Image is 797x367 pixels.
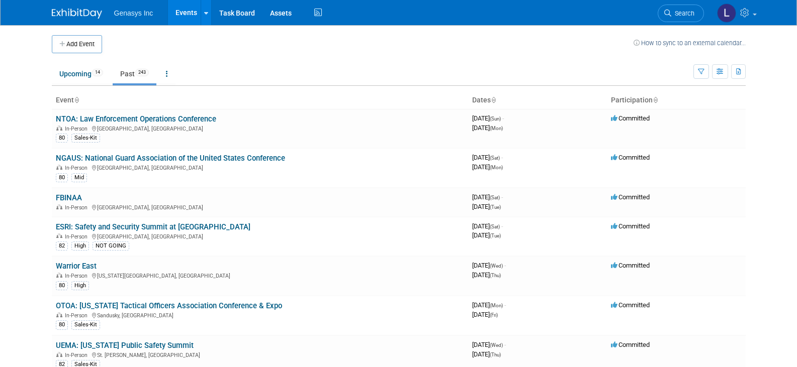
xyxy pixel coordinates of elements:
[56,126,62,131] img: In-Person Event
[472,271,501,279] span: [DATE]
[468,92,607,109] th: Dates
[92,69,103,76] span: 14
[472,124,503,132] span: [DATE]
[65,352,91,358] span: In-Person
[490,312,498,318] span: (Fri)
[611,222,650,230] span: Committed
[65,312,91,319] span: In-Person
[490,116,501,121] span: (Sun)
[52,92,468,109] th: Event
[472,350,501,358] span: [DATE]
[52,64,111,83] a: Upcoming14
[71,320,100,329] div: Sales-Kit
[490,233,501,238] span: (Tue)
[472,231,501,239] span: [DATE]
[56,311,464,319] div: Sandusky, [GEOGRAPHIC_DATA]
[56,232,464,240] div: [GEOGRAPHIC_DATA], [GEOGRAPHIC_DATA]
[56,281,68,290] div: 80
[56,124,464,132] div: [GEOGRAPHIC_DATA], [GEOGRAPHIC_DATA]
[114,9,153,17] span: Genasys Inc
[56,301,282,310] a: OTOA: [US_STATE] Tactical Officers Association Conference & Expo
[611,154,650,161] span: Committed
[611,341,650,348] span: Committed
[113,64,156,83] a: Past243
[490,303,503,308] span: (Mon)
[56,341,194,350] a: UEMA: [US_STATE] Public Safety Summit
[472,222,503,230] span: [DATE]
[56,114,216,124] a: NTOA: Law Enforcement Operations Conference
[71,173,87,182] div: Mid
[472,193,503,201] span: [DATE]
[135,69,149,76] span: 243
[56,222,250,231] a: ESRI: Safety and Security Summit at [GEOGRAPHIC_DATA]
[634,39,746,47] a: How to sync to an external calendar...
[611,114,650,122] span: Committed
[71,241,89,251] div: High
[56,233,62,238] img: In-Person Event
[56,262,97,271] a: Warrior East
[501,222,503,230] span: -
[65,204,91,211] span: In-Person
[472,154,503,161] span: [DATE]
[472,301,506,309] span: [DATE]
[717,4,736,23] img: Lucy Temprano
[56,271,464,279] div: [US_STATE][GEOGRAPHIC_DATA], [GEOGRAPHIC_DATA]
[472,262,506,269] span: [DATE]
[65,233,91,240] span: In-Person
[671,10,694,17] span: Search
[490,263,503,269] span: (Wed)
[504,301,506,309] span: -
[504,341,506,348] span: -
[65,165,91,171] span: In-Person
[56,154,285,163] a: NGAUS: National Guard Association of the United States Conference
[472,163,503,171] span: [DATE]
[490,273,501,278] span: (Thu)
[490,342,503,348] span: (Wed)
[52,35,102,53] button: Add Event
[65,273,91,279] span: In-Person
[472,203,501,210] span: [DATE]
[56,134,68,143] div: 80
[658,5,704,22] a: Search
[490,204,501,210] span: (Tue)
[56,273,62,278] img: In-Person Event
[472,341,506,348] span: [DATE]
[490,165,503,170] span: (Mon)
[71,281,89,290] div: High
[504,262,506,269] span: -
[56,350,464,358] div: St. [PERSON_NAME], [GEOGRAPHIC_DATA]
[611,193,650,201] span: Committed
[490,224,500,229] span: (Sat)
[491,96,496,104] a: Sort by Start Date
[56,163,464,171] div: [GEOGRAPHIC_DATA], [GEOGRAPHIC_DATA]
[490,126,503,131] span: (Mon)
[490,155,500,161] span: (Sat)
[65,126,91,132] span: In-Person
[56,193,82,202] a: FBINAA
[56,352,62,357] img: In-Person Event
[472,114,504,122] span: [DATE]
[611,262,650,269] span: Committed
[490,352,501,357] span: (Thu)
[52,9,102,19] img: ExhibitDay
[607,92,746,109] th: Participation
[74,96,79,104] a: Sort by Event Name
[653,96,658,104] a: Sort by Participation Type
[56,312,62,317] img: In-Person Event
[490,195,500,200] span: (Sat)
[93,241,129,251] div: NOT GOING
[71,134,100,143] div: Sales-Kit
[501,193,503,201] span: -
[56,203,464,211] div: [GEOGRAPHIC_DATA], [GEOGRAPHIC_DATA]
[56,165,62,170] img: In-Person Event
[56,204,62,209] img: In-Person Event
[472,311,498,318] span: [DATE]
[56,241,68,251] div: 82
[611,301,650,309] span: Committed
[502,114,504,122] span: -
[56,320,68,329] div: 80
[501,154,503,161] span: -
[56,173,68,182] div: 80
